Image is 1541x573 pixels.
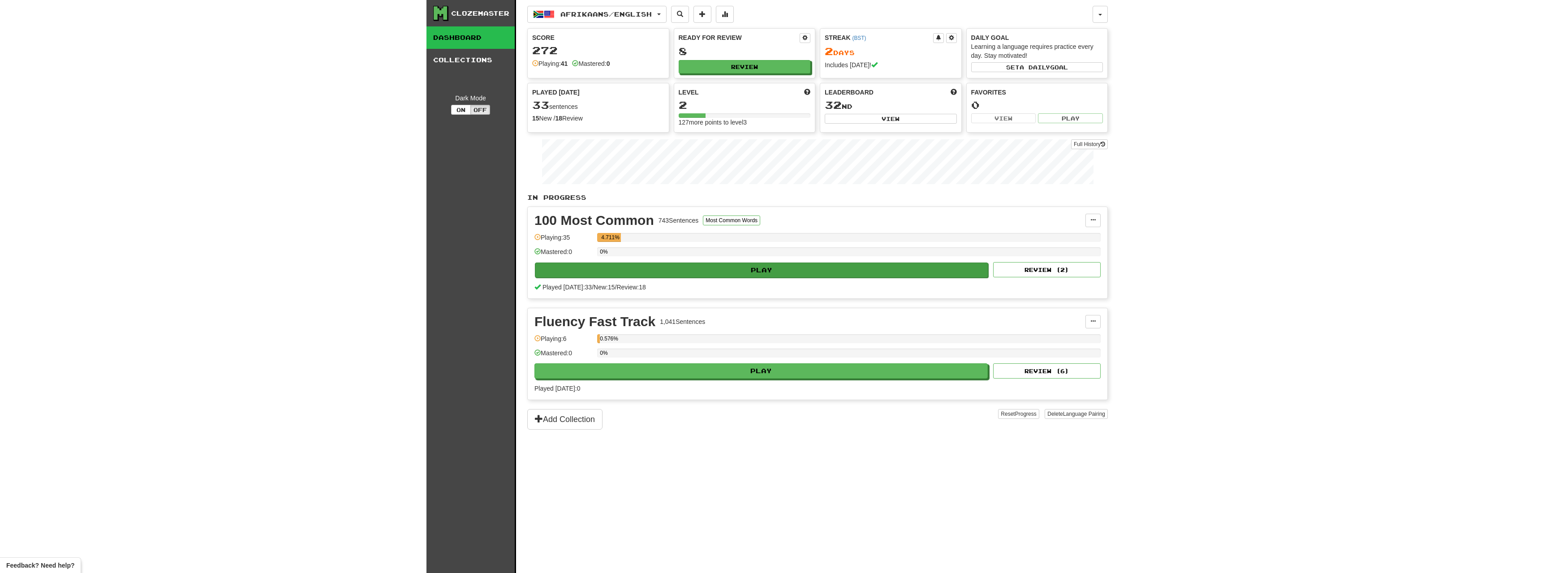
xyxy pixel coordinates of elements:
[592,284,594,291] span: /
[1020,64,1050,70] span: a daily
[1015,411,1037,417] span: Progress
[426,26,515,49] a: Dashboard
[804,88,810,97] span: Score more points to level up
[971,113,1036,123] button: View
[1045,409,1108,419] button: DeleteLanguage Pairing
[951,88,957,97] span: This week in points, UTC
[825,99,957,111] div: nd
[534,385,580,392] span: Played [DATE]: 0
[534,214,654,227] div: 100 Most Common
[660,317,705,326] div: 1,041 Sentences
[600,233,621,242] div: 4.711%
[532,88,580,97] span: Played [DATE]
[703,215,760,225] button: Most Common Words
[971,99,1103,111] div: 0
[679,46,811,57] div: 8
[971,62,1103,72] button: Seta dailygoal
[561,60,568,67] strong: 41
[433,94,508,103] div: Dark Mode
[998,409,1039,419] button: ResetProgress
[1063,411,1105,417] span: Language Pairing
[6,561,74,570] span: Open feedback widget
[679,60,811,73] button: Review
[679,118,811,127] div: 127 more points to level 3
[693,6,711,23] button: Add sentence to collection
[825,99,842,111] span: 32
[555,115,562,122] strong: 18
[527,409,603,430] button: Add Collection
[716,6,734,23] button: More stats
[535,263,988,278] button: Play
[825,114,957,124] button: View
[852,35,866,41] a: (BST)
[971,42,1103,60] div: Learning a language requires practice every day. Stay motivated!
[451,9,509,18] div: Clozemaster
[426,49,515,71] a: Collections
[532,59,568,68] div: Playing:
[993,363,1101,379] button: Review (6)
[542,284,592,291] span: Played [DATE]: 33
[1071,139,1108,149] a: Full History
[534,247,593,262] div: Mastered: 0
[534,363,988,379] button: Play
[594,284,615,291] span: New: 15
[532,99,664,111] div: sentences
[532,33,664,42] div: Score
[572,59,610,68] div: Mastered:
[527,193,1108,202] p: In Progress
[679,33,800,42] div: Ready for Review
[451,105,471,115] button: On
[534,349,593,363] div: Mastered: 0
[532,115,539,122] strong: 15
[971,33,1103,42] div: Daily Goal
[659,216,699,225] div: 743 Sentences
[534,233,593,248] div: Playing: 35
[993,262,1101,277] button: Review (2)
[532,45,664,56] div: 272
[532,114,664,123] div: New / Review
[825,60,957,69] div: Includes [DATE]!
[971,88,1103,97] div: Favorites
[616,284,646,291] span: Review: 18
[825,33,933,42] div: Streak
[679,88,699,97] span: Level
[532,99,549,111] span: 33
[534,334,593,349] div: Playing: 6
[1038,113,1103,123] button: Play
[825,88,874,97] span: Leaderboard
[825,45,833,57] span: 2
[825,46,957,57] div: Day s
[560,10,652,18] span: Afrikaans / English
[679,99,811,111] div: 2
[527,6,667,23] button: Afrikaans/English
[470,105,490,115] button: Off
[607,60,610,67] strong: 0
[534,315,655,328] div: Fluency Fast Track
[615,284,617,291] span: /
[671,6,689,23] button: Search sentences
